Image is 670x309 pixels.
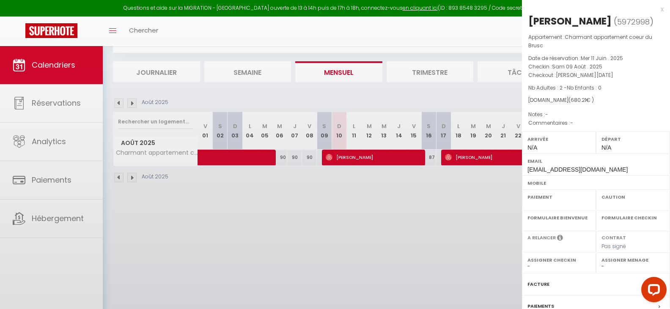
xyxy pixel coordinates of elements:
p: Checkout : [528,71,664,79]
label: Formulaire Checkin [601,213,665,222]
label: Assigner Checkin [527,256,590,264]
label: Mobile [527,179,665,187]
i: Sélectionner OUI si vous souhaiter envoyer les séquences de messages post-checkout [557,234,563,243]
p: Notes : [528,110,664,119]
span: - [545,111,548,118]
label: Caution [601,193,665,201]
label: Facture [527,280,549,289]
span: [PERSON_NAME][DATE] [556,71,613,79]
label: Arrivée [527,135,590,143]
label: Contrat [601,234,626,240]
div: [PERSON_NAME] [528,14,612,28]
span: N/A [527,144,537,151]
p: Appartement : [528,33,664,50]
label: Formulaire Bienvenue [527,213,590,222]
p: Commentaires : [528,119,664,127]
label: Départ [601,135,665,143]
label: Paiement [527,193,590,201]
div: [DOMAIN_NAME] [528,96,664,104]
label: Assigner Menage [601,256,665,264]
span: Sam 09 Août . 2025 [552,63,602,70]
span: Mer 11 Juin . 2025 [581,55,623,62]
span: [EMAIL_ADDRESS][DOMAIN_NAME] [527,166,628,173]
span: ( ) [614,16,654,27]
p: Checkin : [528,63,664,71]
label: Email [527,157,665,165]
label: A relancer [527,234,556,241]
span: Nb Adultes : 2 - [528,84,601,91]
span: - [570,119,573,126]
span: Pas signé [601,243,626,250]
span: Nb Enfants : 0 [567,84,601,91]
iframe: LiveChat chat widget [634,273,670,309]
span: 5972998 [617,16,650,27]
p: Date de réservation : [528,54,664,63]
span: N/A [601,144,611,151]
span: ( € ) [568,96,594,104]
div: x [522,4,664,14]
span: Charmant appartement coeur du Brusc [528,33,652,49]
span: 680.21 [571,96,586,104]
